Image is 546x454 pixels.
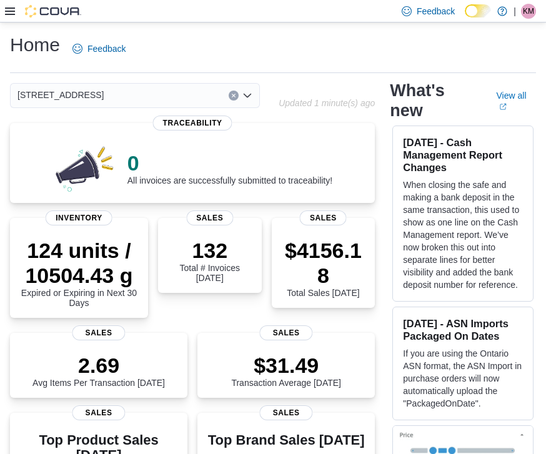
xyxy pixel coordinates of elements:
[403,347,523,410] p: If you are using the Ontario ASN format, the ASN Import in purchase orders will now automatically...
[127,151,332,175] p: 0
[403,136,523,174] h3: [DATE] - Cash Management Report Changes
[20,238,138,288] p: 124 units / 10504.43 g
[260,405,313,420] span: Sales
[67,36,131,61] a: Feedback
[521,4,536,19] div: Kenneth Martin
[32,353,165,378] p: 2.69
[10,32,60,57] h1: Home
[231,353,341,378] p: $31.49
[403,317,523,342] h3: [DATE] - ASN Imports Packaged On Dates
[282,238,365,288] p: $4156.18
[168,238,252,263] p: 132
[72,405,125,420] span: Sales
[300,210,347,225] span: Sales
[514,4,516,19] p: |
[497,91,536,111] a: View allExternal link
[229,91,239,101] button: Clear input
[208,433,365,448] h3: Top Brand Sales [DATE]
[279,98,375,108] p: Updated 1 minute(s) ago
[32,353,165,388] div: Avg Items Per Transaction [DATE]
[168,238,252,283] div: Total # Invoices [DATE]
[127,151,332,185] div: All invoices are successfully submitted to traceability!
[523,4,534,19] span: KM
[72,325,125,340] span: Sales
[499,103,507,111] svg: External link
[20,238,138,308] div: Expired or Expiring in Next 30 Days
[52,143,117,193] img: 0
[403,179,523,291] p: When closing the safe and making a bank deposit in the same transaction, this used to show as one...
[260,325,313,340] span: Sales
[417,5,455,17] span: Feedback
[231,353,341,388] div: Transaction Average [DATE]
[17,87,104,102] span: [STREET_ADDRESS]
[242,91,252,101] button: Open list of options
[153,116,232,131] span: Traceability
[87,42,126,55] span: Feedback
[282,238,365,298] div: Total Sales [DATE]
[390,81,481,121] h2: What's new
[46,210,112,225] span: Inventory
[186,210,233,225] span: Sales
[465,4,491,17] input: Dark Mode
[25,5,81,17] img: Cova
